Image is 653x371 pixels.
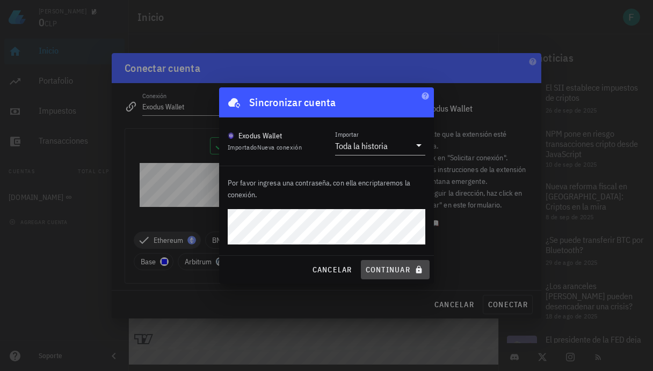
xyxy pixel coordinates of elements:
label: Importar [335,130,359,138]
button: continuar [361,260,430,279]
div: Toda la historia [335,140,388,151]
button: cancelar [307,260,356,279]
span: cancelar [311,265,352,274]
span: continuar [365,265,425,274]
div: ImportarToda la historia [335,137,425,155]
span: Nueva conexión [257,143,302,151]
div: Sincronizar cuenta [249,94,336,111]
img: exodus [228,132,234,139]
span: Importado [228,143,302,151]
div: Exodus Wallet [238,130,282,141]
p: Por favor ingresa una contraseña, con ella encriptaremos la conexión. [228,177,425,201]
